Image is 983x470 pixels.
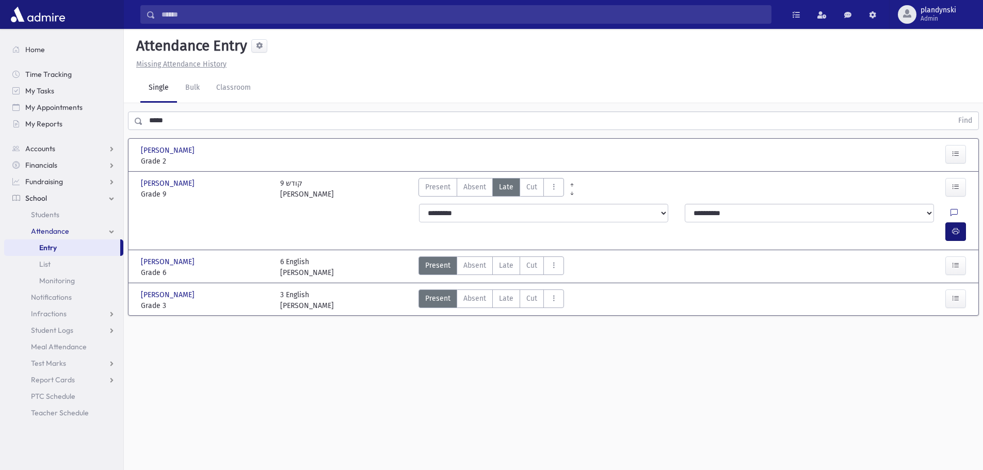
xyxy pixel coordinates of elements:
[25,86,54,95] span: My Tasks
[4,355,123,371] a: Test Marks
[463,260,486,271] span: Absent
[499,260,513,271] span: Late
[132,37,247,55] h5: Attendance Entry
[4,239,120,256] a: Entry
[418,289,564,311] div: AttTypes
[4,289,123,305] a: Notifications
[31,210,59,219] span: Students
[31,293,72,302] span: Notifications
[141,189,270,200] span: Grade 9
[4,66,123,83] a: Time Tracking
[31,359,66,368] span: Test Marks
[4,41,123,58] a: Home
[425,293,450,304] span: Present
[39,276,75,285] span: Monitoring
[4,83,123,99] a: My Tasks
[39,243,57,252] span: Entry
[25,177,63,186] span: Fundraising
[31,226,69,236] span: Attendance
[141,300,270,311] span: Grade 3
[425,260,450,271] span: Present
[141,289,197,300] span: [PERSON_NAME]
[141,156,270,167] span: Grade 2
[31,375,75,384] span: Report Cards
[425,182,450,192] span: Present
[4,99,123,116] a: My Appointments
[4,157,123,173] a: Financials
[526,293,537,304] span: Cut
[280,289,334,311] div: 3 English [PERSON_NAME]
[921,6,956,14] span: plandynski
[31,309,67,318] span: Infractions
[418,178,564,200] div: AttTypes
[31,408,89,417] span: Teacher Schedule
[463,293,486,304] span: Absent
[155,5,771,24] input: Search
[499,293,513,304] span: Late
[25,70,72,79] span: Time Tracking
[31,342,87,351] span: Meal Attendance
[4,190,123,206] a: School
[952,112,978,129] button: Find
[4,116,123,132] a: My Reports
[4,305,123,322] a: Infractions
[4,173,123,190] a: Fundraising
[177,74,208,103] a: Bulk
[31,326,73,335] span: Student Logs
[4,256,123,272] a: List
[4,388,123,404] a: PTC Schedule
[141,178,197,189] span: [PERSON_NAME]
[4,206,123,223] a: Students
[4,404,123,421] a: Teacher Schedule
[499,182,513,192] span: Late
[132,60,227,69] a: Missing Attendance History
[141,256,197,267] span: [PERSON_NAME]
[136,60,227,69] u: Missing Attendance History
[4,223,123,239] a: Attendance
[141,145,197,156] span: [PERSON_NAME]
[25,103,83,112] span: My Appointments
[208,74,259,103] a: Classroom
[4,371,123,388] a: Report Cards
[25,119,62,128] span: My Reports
[463,182,486,192] span: Absent
[4,322,123,338] a: Student Logs
[280,178,334,200] div: 9 קודש [PERSON_NAME]
[4,338,123,355] a: Meal Attendance
[4,140,123,157] a: Accounts
[526,182,537,192] span: Cut
[4,272,123,289] a: Monitoring
[25,193,47,203] span: School
[526,260,537,271] span: Cut
[418,256,564,278] div: AttTypes
[25,45,45,54] span: Home
[25,160,57,170] span: Financials
[39,260,51,269] span: List
[280,256,334,278] div: 6 English [PERSON_NAME]
[140,74,177,103] a: Single
[25,144,55,153] span: Accounts
[921,14,956,23] span: Admin
[141,267,270,278] span: Grade 6
[31,392,75,401] span: PTC Schedule
[8,4,68,25] img: AdmirePro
